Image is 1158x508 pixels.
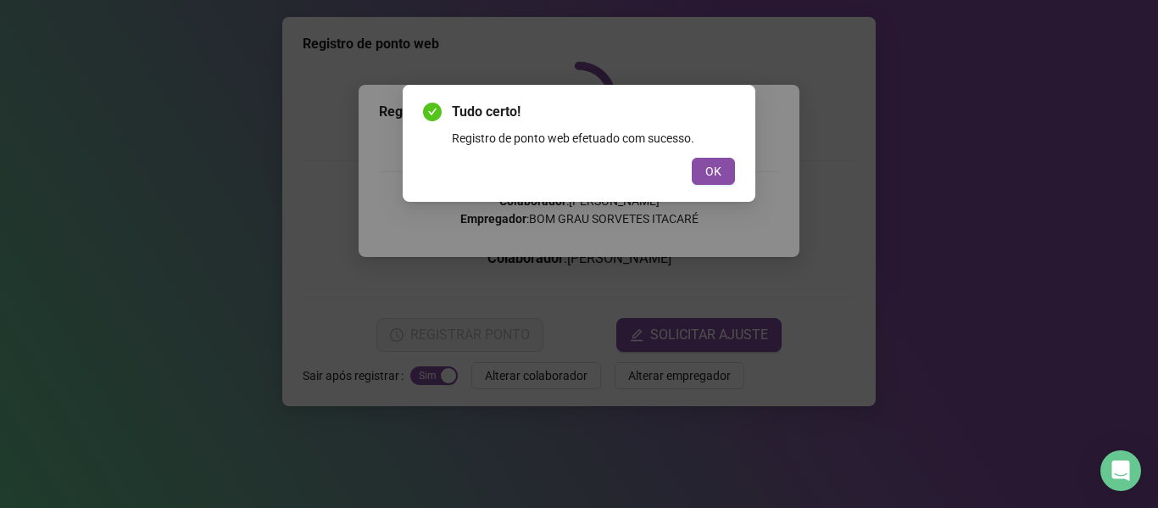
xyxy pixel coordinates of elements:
div: Open Intercom Messenger [1100,450,1141,491]
span: OK [705,162,721,181]
span: check-circle [423,103,442,121]
span: Tudo certo! [452,102,735,122]
div: Registro de ponto web efetuado com sucesso. [452,129,735,148]
button: OK [692,158,735,185]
